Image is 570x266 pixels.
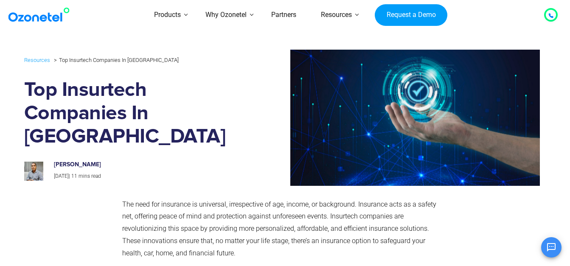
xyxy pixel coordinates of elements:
span: mins read [79,173,101,179]
img: prashanth-kancherla_avatar-200x200.jpeg [24,162,43,181]
button: Open chat [541,237,562,258]
span: [DATE] [54,173,69,179]
span: The need for insurance is universal, irrespective of age, income, or background. Insurance acts a... [122,200,436,257]
p: | [54,172,233,181]
h6: [PERSON_NAME] [54,161,233,168]
li: Top Insurtech Companies In [GEOGRAPHIC_DATA] [52,55,179,65]
a: Resources [24,55,50,65]
h1: Top Insurtech Companies In [GEOGRAPHIC_DATA] [24,78,242,148]
span: 11 [71,173,77,179]
a: Request a Demo [375,4,447,26]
